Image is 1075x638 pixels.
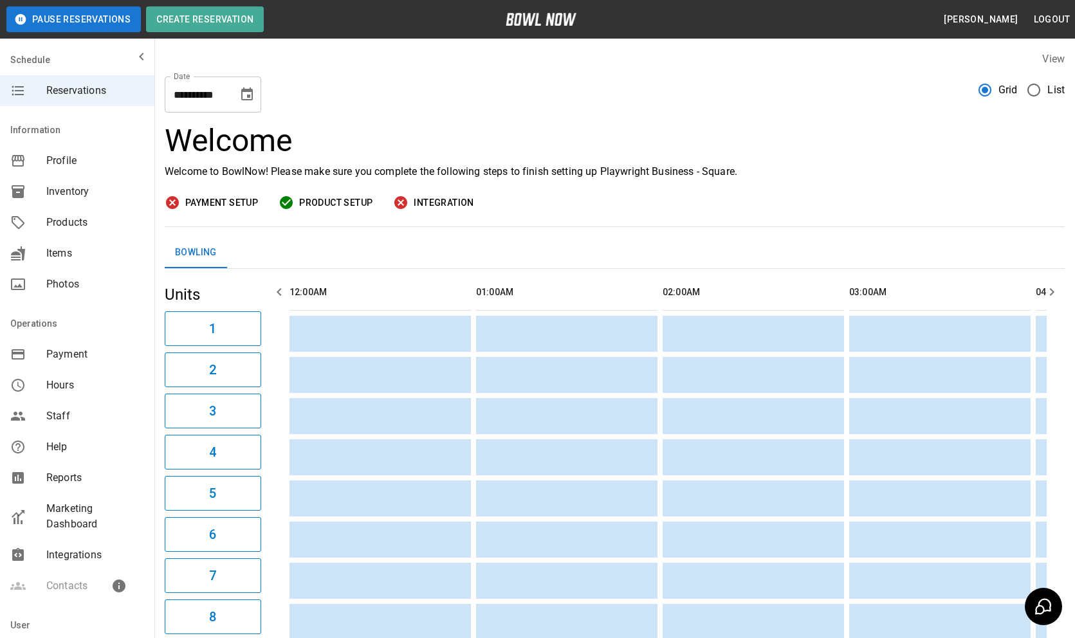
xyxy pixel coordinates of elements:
span: Payment Setup [185,195,258,211]
button: 4 [165,435,261,469]
button: [PERSON_NAME] [939,8,1023,32]
span: Inventory [46,184,144,199]
button: Create Reservation [146,6,264,32]
th: 01:00AM [476,274,657,311]
h6: 1 [209,318,216,339]
h6: 3 [209,401,216,421]
button: 2 [165,352,261,387]
img: logo [506,13,576,26]
span: Hours [46,378,144,393]
button: 6 [165,517,261,552]
span: Items [46,246,144,261]
span: Payment [46,347,144,362]
span: Staff [46,408,144,424]
button: Bowling [165,237,227,268]
th: 03:00AM [849,274,1031,311]
span: Reports [46,470,144,486]
span: Product Setup [299,195,372,211]
h6: 8 [209,606,216,627]
span: Integration [414,195,473,211]
h6: 5 [209,483,216,504]
button: 5 [165,476,261,511]
button: Logout [1029,8,1075,32]
button: 8 [165,599,261,634]
h6: 6 [209,524,216,545]
th: 02:00AM [663,274,844,311]
h6: 7 [209,565,216,586]
span: Marketing Dashboard [46,501,144,532]
label: View [1042,53,1065,65]
button: 1 [165,311,261,346]
span: Integrations [46,547,144,563]
button: 7 [165,558,261,593]
span: Products [46,215,144,230]
span: List [1047,82,1065,98]
span: Photos [46,277,144,292]
button: 3 [165,394,261,428]
h6: 2 [209,360,216,380]
span: Grid [998,82,1018,98]
span: Reservations [46,83,144,98]
h5: Units [165,284,261,305]
th: 12:00AM [289,274,471,311]
h6: 4 [209,442,216,462]
span: Profile [46,153,144,169]
button: Choose date, selected date is Oct 9, 2025 [234,82,260,107]
span: Help [46,439,144,455]
button: Pause Reservations [6,6,141,32]
h3: Welcome [165,123,1065,159]
p: Welcome to BowlNow! Please make sure you complete the following steps to finish setting up Playwr... [165,164,1065,179]
div: inventory tabs [165,237,1065,268]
